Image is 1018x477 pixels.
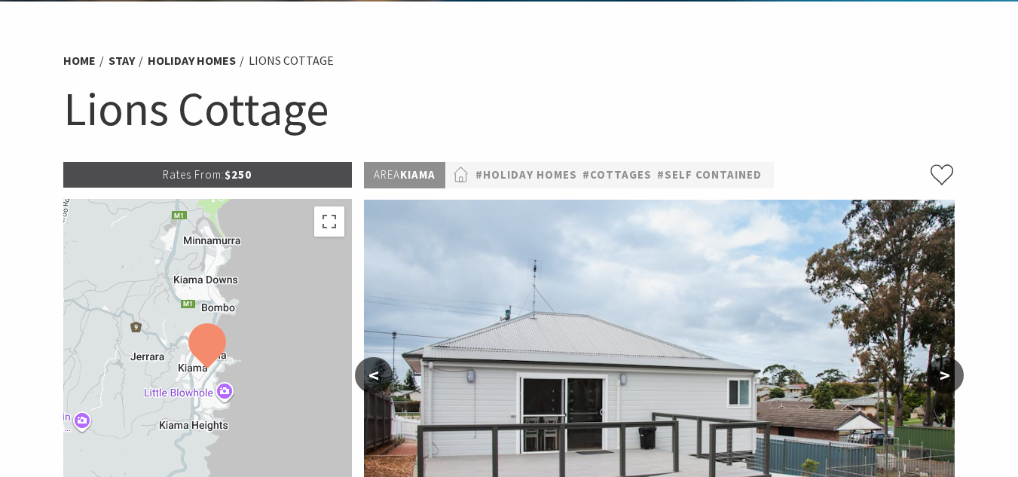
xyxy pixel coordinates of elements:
a: #Holiday Homes [475,166,577,185]
p: $250 [63,162,353,188]
a: #Self Contained [657,166,762,185]
button: > [926,357,964,393]
button: Toggle fullscreen view [314,206,344,237]
span: Rates From: [163,167,225,182]
a: Holiday Homes [148,53,236,69]
li: Lions Cottage [249,51,334,71]
button: < [355,357,393,393]
p: Kiama [364,162,445,188]
h1: Lions Cottage [63,78,955,139]
a: Home [63,53,96,69]
a: Stay [109,53,135,69]
a: #Cottages [582,166,652,185]
span: Area [374,167,400,182]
